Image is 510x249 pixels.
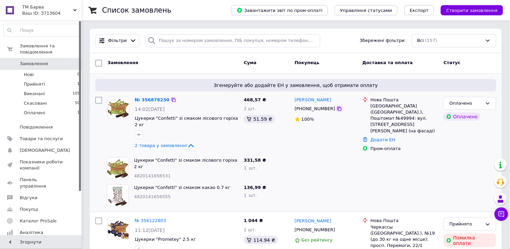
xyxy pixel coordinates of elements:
[20,43,82,55] span: Замовлення та повідомлення
[295,97,332,103] a: [PERSON_NAME]
[340,8,392,13] span: Управління статусами
[444,60,461,65] span: Статус
[244,158,266,163] span: 331,58 ₴
[108,38,127,44] span: Фільтри
[449,100,482,107] div: Оплачено
[404,5,434,15] button: Експорт
[102,6,171,14] h1: Список замовлень
[295,60,320,65] span: Покупець
[302,117,314,122] span: 100%
[20,195,37,201] span: Відгуки
[134,158,237,169] a: Цукерки "Confetti" зі смаком лісового горіха 2 кг
[135,218,166,223] a: № 356122803
[135,143,187,148] span: 2 товара у замовленні
[108,97,129,119] a: Фото товару
[371,146,439,152] div: Пром-оплата
[135,143,195,148] a: 2 товара у замовленні
[108,97,129,118] img: Фото товару
[244,97,266,102] span: 468,57 ₴
[425,38,437,43] span: (157)
[20,206,38,213] span: Покупці
[371,224,439,249] div: Черкассы ([GEOGRAPHIC_DATA].), №19 (до 30 кг на одне місце): просп. Перемоги, 22/1
[293,104,337,113] div: [PHONE_NUMBER]
[244,227,256,232] span: 2 шт.
[134,185,230,190] a: Цукерки "Confetti" зі смаком какао 0.7 кг
[24,100,47,106] span: Скасовані
[20,147,70,153] span: [DEMOGRAPHIC_DATA]
[107,158,128,179] img: Фото товару
[145,34,320,47] input: Пошук за номером замовлення, ПІБ покупця, номером телефону, Email, номером накладної
[135,106,165,112] span: 14:02[DATE]
[244,193,257,198] span: 1 шт.
[134,194,171,199] span: 4820141656555
[444,113,480,121] div: Оплачено
[135,228,165,233] span: 11:12[DATE]
[20,136,63,142] span: Товари та послуги
[135,237,196,242] a: Цукерки "Prometey" 2.5 кг
[108,218,129,239] img: Фото товару
[335,5,398,15] button: Управління статусами
[410,8,429,13] span: Експорт
[20,61,48,67] span: Замовлення
[22,4,73,10] span: ТМ Барва
[446,8,498,13] span: Створити замовлення
[24,110,45,116] span: Оплачені
[244,165,257,171] span: 1 шт.
[77,110,80,116] span: 1
[20,159,63,171] span: Показники роботи компанії
[293,225,337,234] div: [PHONE_NUMBER]
[75,100,80,106] span: 50
[135,97,170,102] a: № 356878230
[135,116,238,127] a: Цукерки "Confetti" зі смаком лісового горіха 2 кг
[73,91,80,97] span: 105
[244,106,256,111] span: 2 шт.
[495,207,508,221] button: Чат з покупцем
[98,82,494,89] span: Згенеруйте або додайте ЕН у замовлення, щоб отримати оплату
[360,38,406,44] span: Збережені фільтри:
[20,177,63,189] span: Панель управління
[231,5,328,15] button: Завантажити звіт по пром-оплаті
[237,7,322,13] span: Завантажити звіт по пром-оплаті
[20,230,43,236] span: Аналітика
[107,185,128,206] img: Фото товару
[371,97,439,103] div: Нова Пошта
[295,218,332,224] a: [PERSON_NAME]
[363,60,413,65] span: Доставка та оплата
[77,72,80,78] span: 0
[244,185,266,190] span: 136,99 ₴
[108,218,129,239] a: Фото товару
[244,218,263,223] span: 1 044 ₴
[434,8,503,13] a: Створити замовлення
[244,115,275,123] div: 51.59 ₴
[444,234,496,247] div: Помилка оплати
[417,38,424,44] span: Всі
[449,221,482,228] div: Прийнято
[24,91,45,97] span: Виконані
[22,10,82,16] div: Ваш ID: 3713604
[24,81,45,87] span: Прийняті
[4,24,80,36] input: Пошук
[371,137,396,142] a: Додати ЕН
[20,218,57,224] span: Каталог ProSale
[371,103,439,134] div: [GEOGRAPHIC_DATA] ([GEOGRAPHIC_DATA].), Поштомат №49994: вул. [STREET_ADDRESS][PERSON_NAME] (на ф...
[77,81,80,87] span: 1
[302,237,333,243] span: Без рейтингу
[20,124,53,130] span: Повідомлення
[134,173,171,178] span: 4820141656531
[108,60,138,65] span: Замовлення
[244,60,256,65] span: Cума
[244,236,278,244] div: 114.94 ₴
[24,72,34,78] span: Нові
[441,5,503,15] button: Створити замовлення
[371,218,439,224] div: Нова Пошта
